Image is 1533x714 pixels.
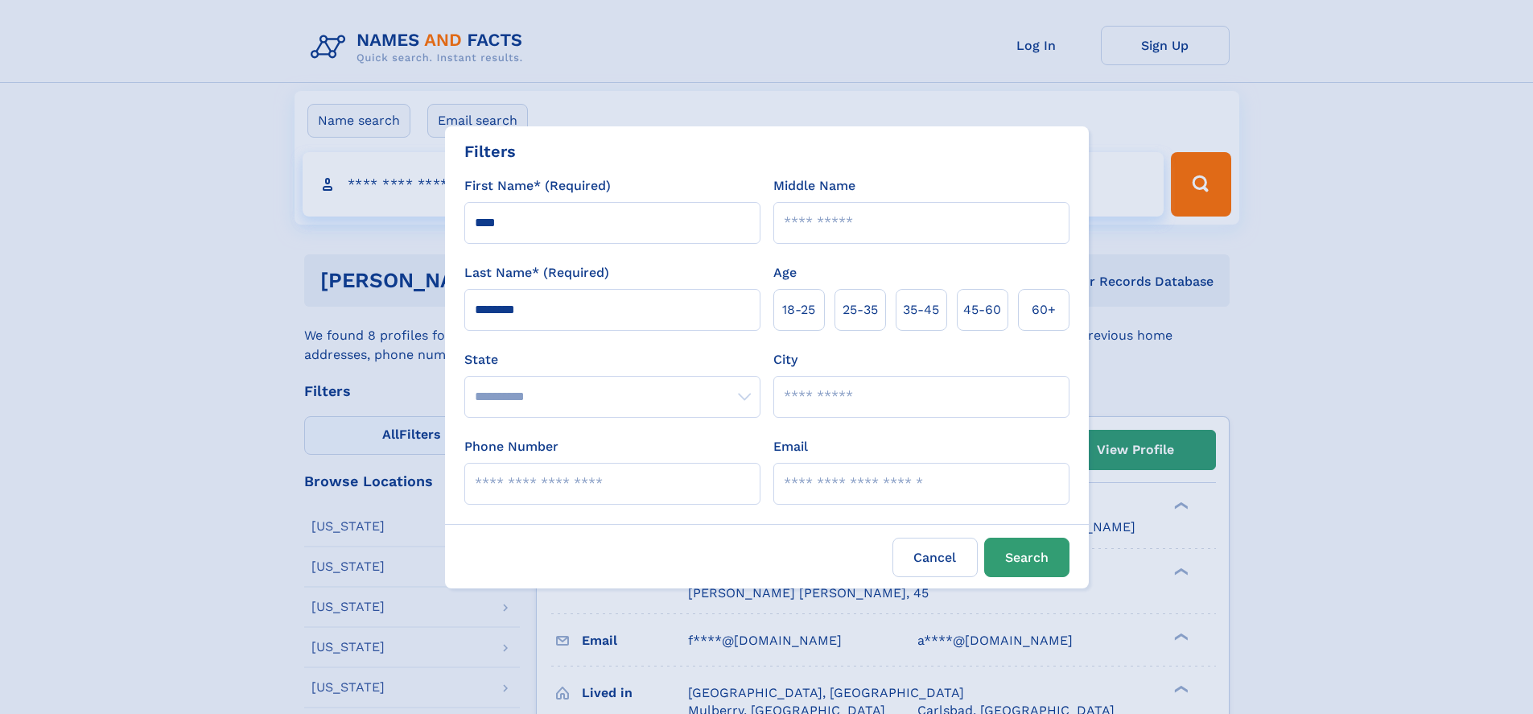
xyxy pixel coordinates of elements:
[843,300,878,320] span: 25‑35
[782,300,815,320] span: 18‑25
[984,538,1069,577] button: Search
[464,176,611,196] label: First Name* (Required)
[464,263,609,283] label: Last Name* (Required)
[464,437,558,456] label: Phone Number
[903,300,939,320] span: 35‑45
[892,538,978,577] label: Cancel
[464,139,516,163] div: Filters
[773,263,797,283] label: Age
[773,350,797,369] label: City
[963,300,1001,320] span: 45‑60
[773,176,855,196] label: Middle Name
[773,437,808,456] label: Email
[1032,300,1056,320] span: 60+
[464,350,760,369] label: State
